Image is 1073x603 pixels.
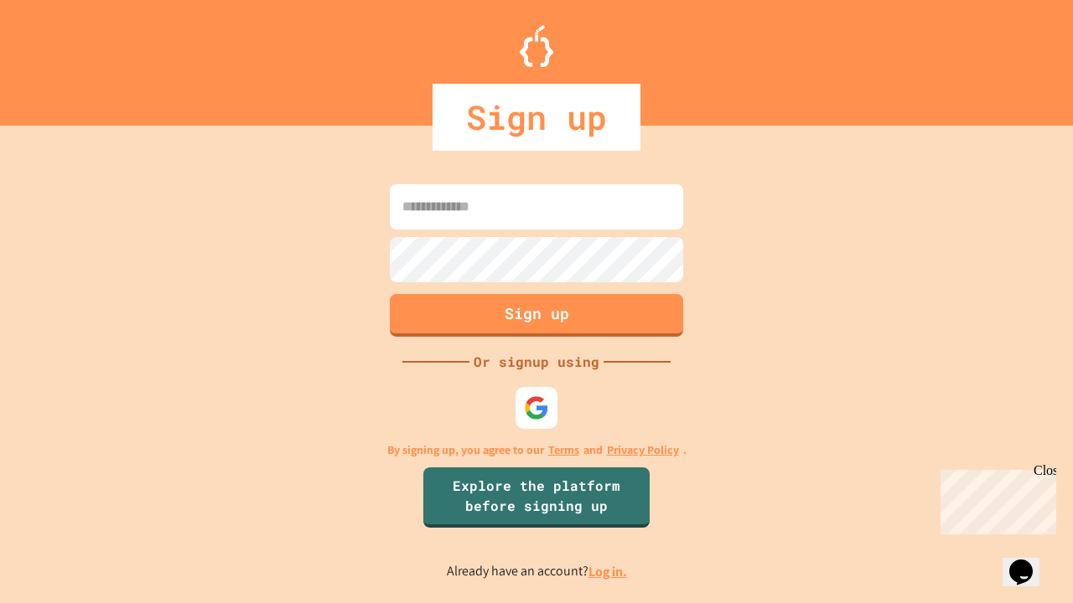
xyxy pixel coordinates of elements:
[7,7,116,106] div: Chat with us now!Close
[447,561,627,582] p: Already have an account?
[469,352,604,372] div: Or signup using
[934,463,1056,534] iframe: chat widget
[524,395,549,420] img: google-icon.svg
[520,25,553,67] img: Logo.svg
[607,441,679,459] a: Privacy Policy
[433,84,640,151] div: Sign up
[548,441,579,459] a: Terms
[423,467,650,528] a: Explore the platform before signing up
[387,441,687,459] p: By signing up, you agree to our and .
[390,294,683,337] button: Sign up
[588,563,627,580] a: Log in.
[1003,536,1056,586] iframe: chat widget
